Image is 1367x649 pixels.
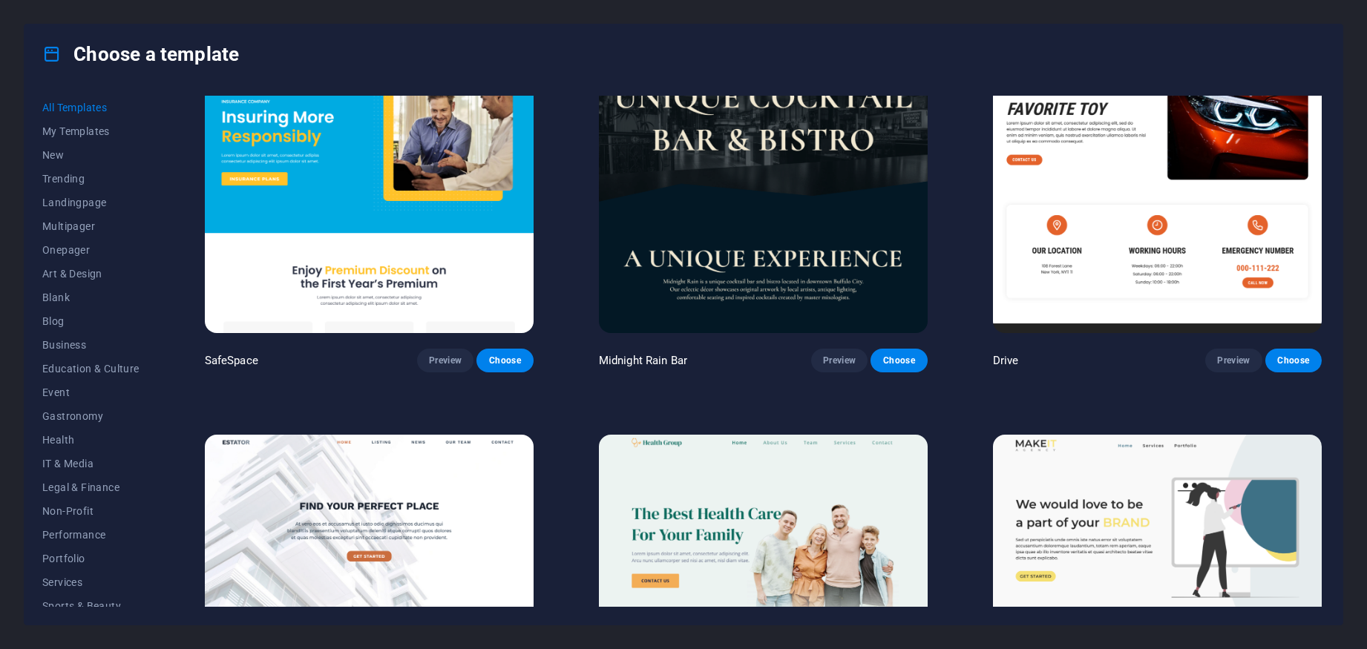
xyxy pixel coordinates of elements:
button: Blank [42,286,140,309]
h4: Choose a template [42,42,239,66]
button: IT & Media [42,452,140,475]
button: Sports & Beauty [42,594,140,618]
span: Sports & Beauty [42,600,140,612]
span: Onepager [42,244,140,256]
span: Blank [42,291,140,303]
button: Choose [871,349,927,372]
button: Choose [1265,349,1322,372]
span: Preview [1217,355,1250,366]
span: My Templates [42,125,140,137]
img: Drive [993,30,1322,332]
button: Choose [476,349,533,372]
span: Business [42,339,140,351]
button: Event [42,380,140,404]
button: Preview [417,349,473,372]
p: SafeSpace [205,353,258,368]
span: Trending [42,173,140,185]
button: My Templates [42,119,140,143]
span: Choose [882,355,915,366]
button: Business [42,333,140,357]
button: Onepager [42,238,140,262]
span: Blog [42,315,140,327]
span: Multipager [42,220,140,232]
button: Preview [811,349,868,372]
span: New [42,149,140,161]
button: Trending [42,167,140,191]
span: Services [42,576,140,588]
span: Non-Profit [42,505,140,517]
span: Legal & Finance [42,481,140,493]
button: Services [42,570,140,594]
span: Preview [429,355,462,366]
span: All Templates [42,102,140,113]
span: Choose [1277,355,1310,366]
span: Education & Culture [42,363,140,375]
button: Portfolio [42,547,140,570]
span: Choose [488,355,521,366]
span: Gastronomy [42,410,140,422]
button: Performance [42,523,140,547]
button: Preview [1205,349,1262,372]
button: Blog [42,309,140,333]
span: Event [42,386,140,398]
span: Performance [42,529,140,541]
button: All Templates [42,96,140,119]
button: Legal & Finance [42,475,140,499]
span: Preview [823,355,856,366]
button: Landingpage [42,191,140,214]
img: Midnight Rain Bar [599,30,928,332]
p: Midnight Rain Bar [599,353,687,368]
button: Multipager [42,214,140,238]
button: Art & Design [42,262,140,286]
button: Health [42,428,140,452]
button: Non-Profit [42,499,140,523]
button: Gastronomy [42,404,140,428]
button: Education & Culture [42,357,140,380]
p: Drive [993,353,1019,368]
button: New [42,143,140,167]
span: Health [42,434,140,446]
img: SafeSpace [205,30,534,332]
span: IT & Media [42,458,140,470]
span: Landingpage [42,197,140,208]
span: Portfolio [42,553,140,564]
span: Art & Design [42,268,140,280]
